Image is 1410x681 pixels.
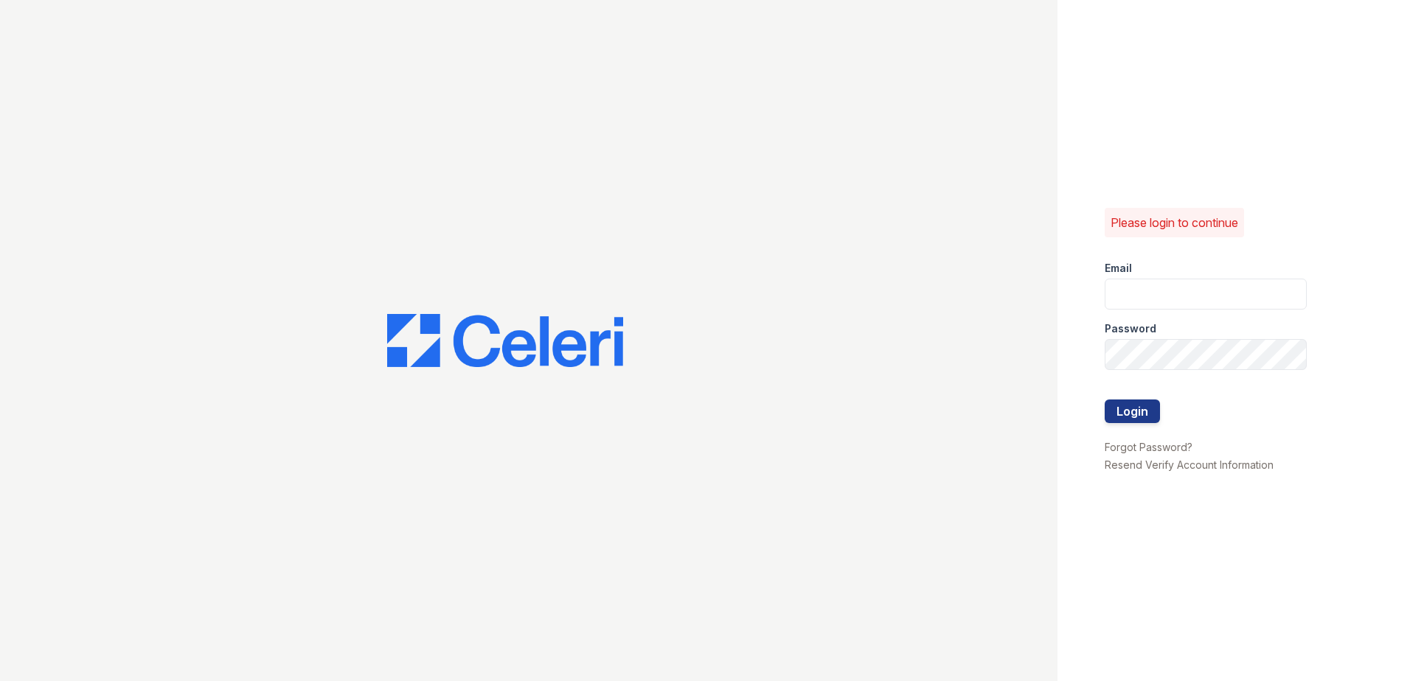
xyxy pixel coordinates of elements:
button: Login [1105,399,1160,423]
a: Forgot Password? [1105,441,1192,453]
p: Please login to continue [1111,214,1238,231]
a: Resend Verify Account Information [1105,458,1274,471]
label: Password [1105,321,1156,336]
img: CE_Logo_Blue-a8612792a0a2168367f1c8372b55b34899dd931a85d93a1a3d3e32e68fde9ad4.png [387,314,623,367]
label: Email [1105,261,1132,276]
